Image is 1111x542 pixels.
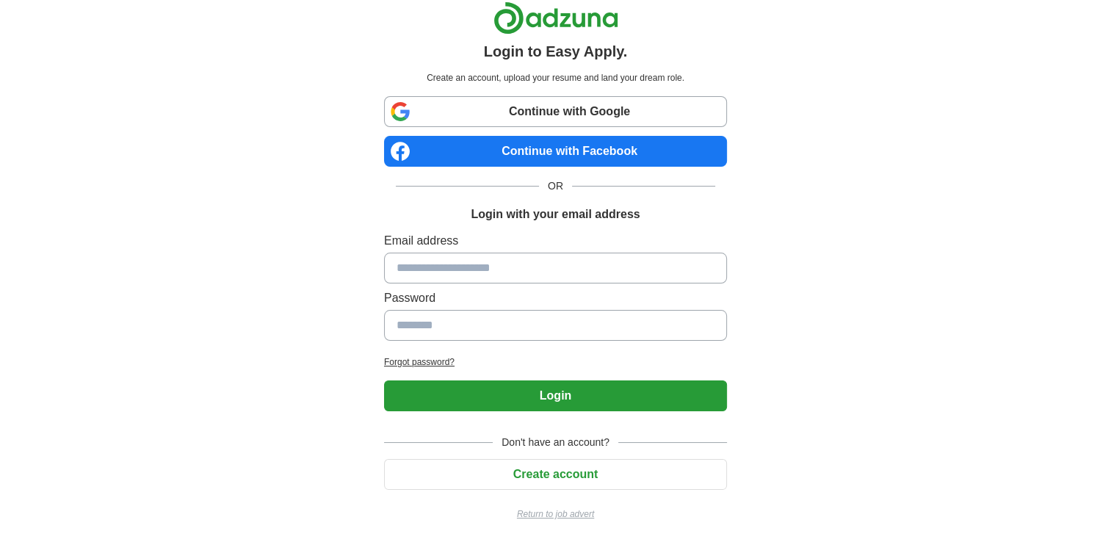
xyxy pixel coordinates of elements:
a: Continue with Facebook [384,136,727,167]
label: Password [384,289,727,307]
button: Login [384,380,727,411]
img: Adzuna logo [493,1,618,35]
a: Return to job advert [384,507,727,521]
p: Create an account, upload your resume and land your dream role. [387,71,724,84]
span: Don't have an account? [493,435,618,450]
button: Create account [384,459,727,490]
a: Forgot password? [384,355,727,369]
h1: Login with your email address [471,206,640,223]
span: OR [539,178,572,194]
a: Create account [384,468,727,480]
label: Email address [384,232,727,250]
h1: Login to Easy Apply. [484,40,628,62]
a: Continue with Google [384,96,727,127]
